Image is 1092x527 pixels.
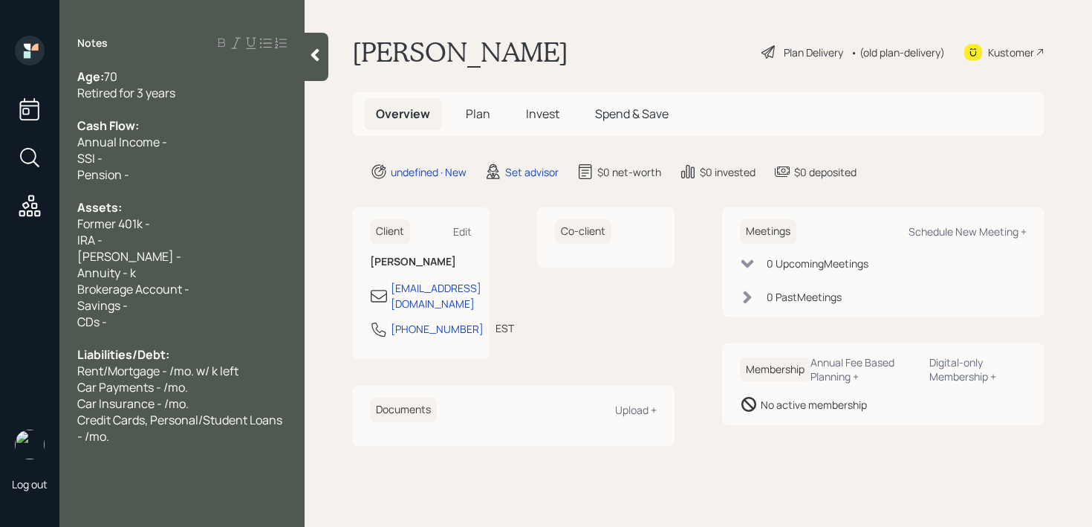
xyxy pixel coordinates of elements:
span: SSI - [77,150,103,166]
div: $0 invested [700,164,755,180]
div: $0 deposited [794,164,857,180]
h1: [PERSON_NAME] [352,36,568,68]
span: IRA - [77,232,103,248]
span: Former 401k - [77,216,150,232]
span: Annual Income - [77,134,167,150]
div: Annual Fee Based Planning + [810,355,917,384]
span: Annuity - k [77,265,136,281]
span: Overview [376,106,430,122]
span: Car Insurance - /mo. [77,395,189,412]
div: Schedule New Meeting + [909,224,1027,239]
div: Kustomer [988,45,1034,60]
span: 70 [104,68,117,85]
span: Car Payments - /mo. [77,379,188,395]
span: CDs - [77,314,107,330]
div: undefined · New [391,164,467,180]
span: Spend & Save [595,106,669,122]
div: [EMAIL_ADDRESS][DOMAIN_NAME] [391,280,481,311]
span: Assets: [77,199,122,216]
span: [PERSON_NAME] - [77,248,181,265]
label: Notes [77,36,108,51]
div: Plan Delivery [784,45,843,60]
img: retirable_logo.png [15,430,45,459]
div: 0 Past Meeting s [767,289,842,305]
span: Savings - [77,297,128,314]
div: • (old plan-delivery) [851,45,945,60]
span: Credit Cards, Personal/Student Loans - /mo. [77,412,285,444]
h6: Client [370,219,410,244]
span: Cash Flow: [77,117,139,134]
div: EST [495,320,514,336]
h6: Documents [370,398,437,422]
span: Age: [77,68,104,85]
span: Invest [526,106,559,122]
h6: [PERSON_NAME] [370,256,472,268]
span: Rent/Mortgage - /mo. w/ k left [77,363,238,379]
div: [PHONE_NUMBER] [391,321,484,337]
div: Edit [453,224,472,239]
span: Pension - [77,166,129,183]
div: Log out [12,477,48,491]
div: No active membership [761,397,867,413]
span: Liabilities/Debt: [77,346,169,363]
div: $0 net-worth [597,164,661,180]
span: Plan [466,106,490,122]
h6: Co-client [555,219,611,244]
span: Brokerage Account - [77,281,189,297]
div: Digital-only Membership + [929,355,1027,384]
div: Upload + [615,403,657,417]
div: Set advisor [505,164,559,180]
span: Retired for 3 years [77,85,175,101]
div: 0 Upcoming Meeting s [767,256,868,271]
h6: Membership [740,358,810,382]
h6: Meetings [740,219,796,244]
